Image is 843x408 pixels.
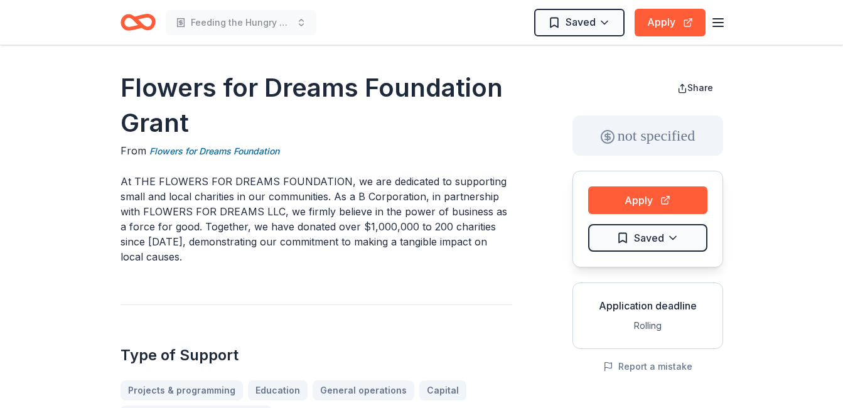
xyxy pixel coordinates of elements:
a: General operations [313,380,414,400]
a: Capital [419,380,466,400]
button: Saved [588,224,707,252]
div: Rolling [583,318,712,333]
button: Feeding the Hungry Keeping Hearts Fulll [166,10,316,35]
a: Education [248,380,308,400]
span: Saved [634,230,664,246]
h2: Type of Support [121,345,512,365]
a: Flowers for Dreams Foundation [149,144,279,159]
button: Report a mistake [603,359,692,374]
h1: Flowers for Dreams Foundation Grant [121,70,512,141]
button: Share [667,75,723,100]
span: Share [687,82,713,93]
a: Home [121,8,156,37]
a: Projects & programming [121,380,243,400]
p: At THE FLOWERS FOR DREAMS FOUNDATION, we are dedicated to supporting small and local charities in... [121,174,512,264]
span: Feeding the Hungry Keeping Hearts Fulll [191,15,291,30]
div: From [121,143,512,159]
button: Saved [534,9,625,36]
div: Application deadline [583,298,712,313]
div: not specified [572,115,723,156]
button: Apply [635,9,706,36]
span: Saved [566,14,596,30]
button: Apply [588,186,707,214]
